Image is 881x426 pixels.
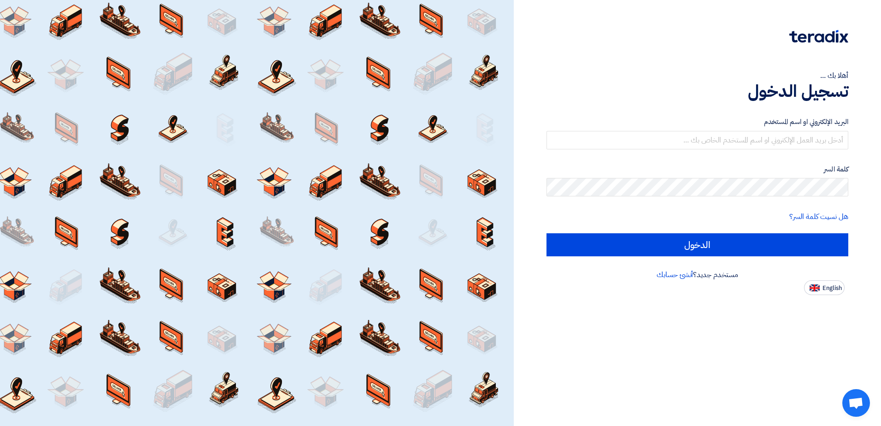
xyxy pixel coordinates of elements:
[546,70,848,81] div: أهلا بك ...
[822,285,842,291] span: English
[842,389,870,417] a: Open chat
[546,117,848,127] label: البريد الإلكتروني او اسم المستخدم
[546,81,848,101] h1: تسجيل الدخول
[546,269,848,280] div: مستخدم جديد؟
[546,131,848,149] input: أدخل بريد العمل الإلكتروني او اسم المستخدم الخاص بك ...
[546,233,848,256] input: الدخول
[804,280,845,295] button: English
[546,164,848,175] label: كلمة السر
[810,284,820,291] img: en-US.png
[789,211,848,222] a: هل نسيت كلمة السر؟
[657,269,693,280] a: أنشئ حسابك
[789,30,848,43] img: Teradix logo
